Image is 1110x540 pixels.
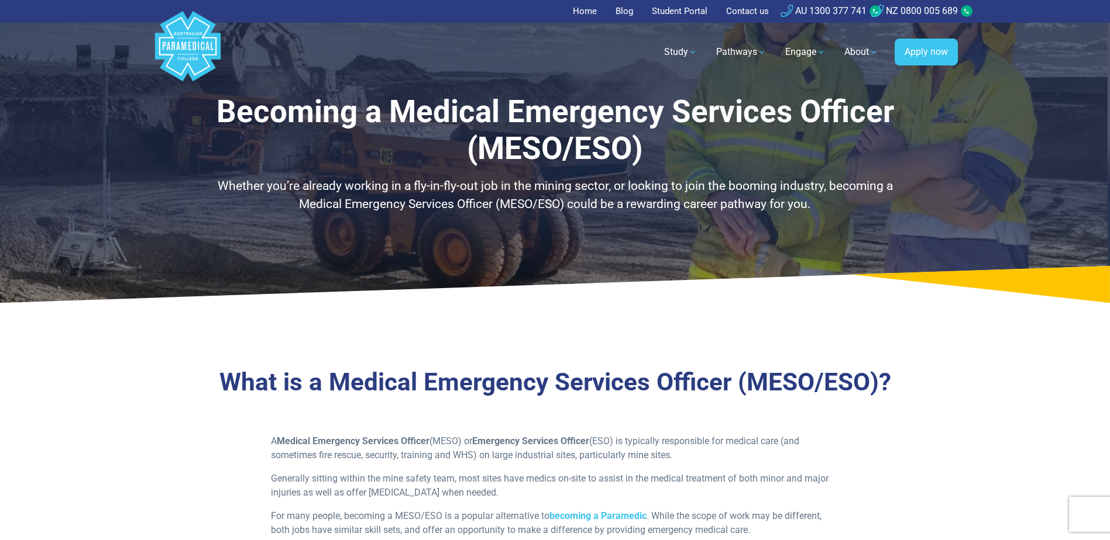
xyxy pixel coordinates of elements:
[549,510,647,521] a: becoming a Paramedic
[709,36,774,68] a: Pathways
[837,36,885,68] a: About
[277,435,429,446] strong: Medical Emergency Services Officer
[871,5,958,16] a: NZ 0800 005 689
[213,94,898,168] h1: Becoming a Medical Emergency Services Officer (MESO/ESO)
[213,368,898,397] h3: What is a Medical Emergency Services Officer (MESO/ESO)?
[271,509,839,537] p: For many people, becoming a MESO/ESO is a popular alternative to . While the scope of work may be...
[153,23,223,82] a: Australian Paramedical College
[778,36,833,68] a: Engage
[271,472,839,500] p: Generally sitting within the mine safety team, most sites have medics on-site to assist in the me...
[657,36,705,68] a: Study
[895,39,958,65] a: Apply now
[472,435,589,446] strong: Emergency Services Officer
[781,5,867,16] a: AU 1300 377 741
[271,434,839,462] p: A (MESO) or (ESO) is typically responsible for medical care (and sometimes fire rescue, security,...
[213,177,898,214] p: Whether you’re already working in a fly-in-fly-out job in the mining sector, or looking to join t...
